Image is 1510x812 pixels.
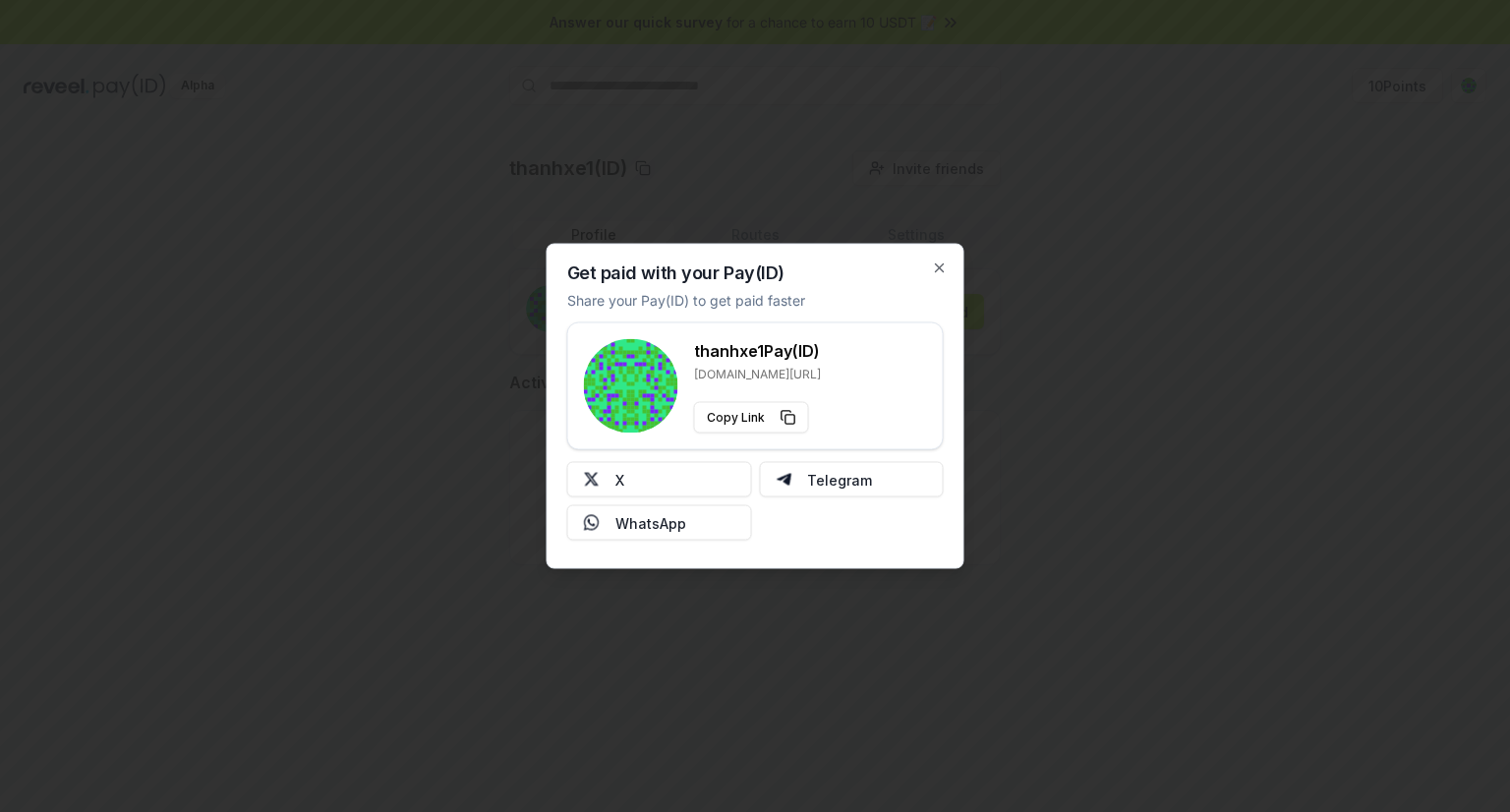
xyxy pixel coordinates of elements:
[759,462,944,497] button: Telegram
[694,339,821,363] h3: thanhxe1 Pay(ID)
[567,290,805,311] p: Share your Pay(ID) to get paid faster
[694,367,821,382] p: [DOMAIN_NAME][URL]
[694,402,809,434] button: Copy Link
[567,462,752,497] button: X
[584,472,600,488] img: X
[567,505,752,541] button: WhatsApp
[776,472,791,488] img: Telegram
[567,264,784,282] h2: Get paid with your Pay(ID)
[584,515,600,531] img: Whatsapp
